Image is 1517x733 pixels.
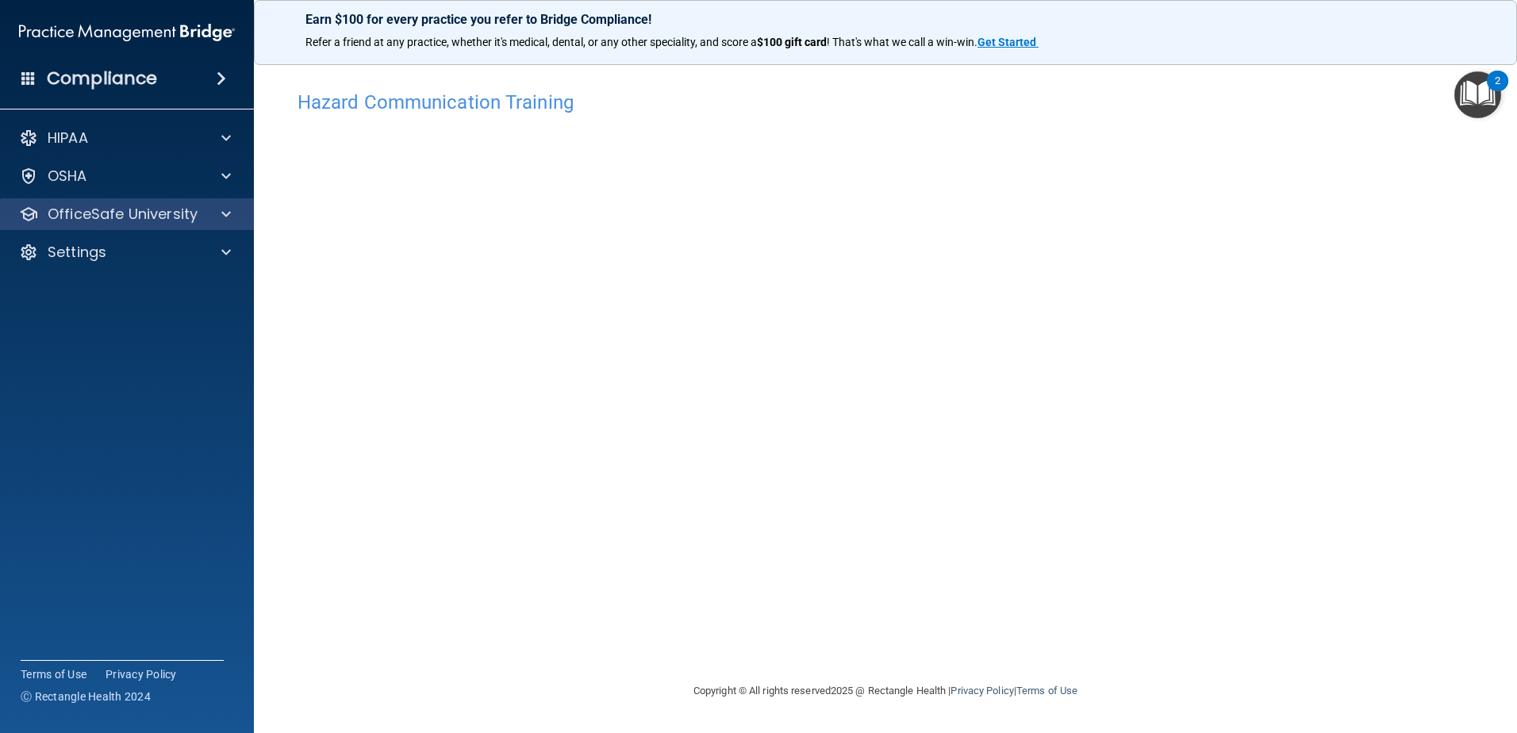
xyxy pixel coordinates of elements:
[48,205,198,224] p: OfficeSafe University
[48,129,88,148] p: HIPAA
[298,121,1107,645] iframe: HCT
[19,167,231,186] a: OSHA
[757,36,827,48] strong: $100 gift card
[47,67,157,90] h4: Compliance
[21,689,151,704] span: Ⓒ Rectangle Health 2024
[305,12,1465,27] p: Earn $100 for every practice you refer to Bridge Compliance!
[951,685,1013,697] a: Privacy Policy
[19,17,235,48] img: PMB logo
[48,167,87,186] p: OSHA
[21,666,86,682] a: Terms of Use
[106,666,177,682] a: Privacy Policy
[1454,71,1501,118] button: Open Resource Center, 2 new notifications
[977,36,1039,48] a: Get Started
[19,129,231,148] a: HIPAA
[827,36,977,48] span: ! That's what we call a win-win.
[305,36,757,48] span: Refer a friend at any practice, whether it's medical, dental, or any other speciality, and score a
[1016,685,1077,697] a: Terms of Use
[19,205,231,224] a: OfficeSafe University
[298,92,1473,113] h4: Hazard Communication Training
[48,243,106,262] p: Settings
[596,666,1175,716] div: Copyright © All rights reserved 2025 @ Rectangle Health | |
[19,243,231,262] a: Settings
[1495,81,1500,102] div: 2
[977,36,1036,48] strong: Get Started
